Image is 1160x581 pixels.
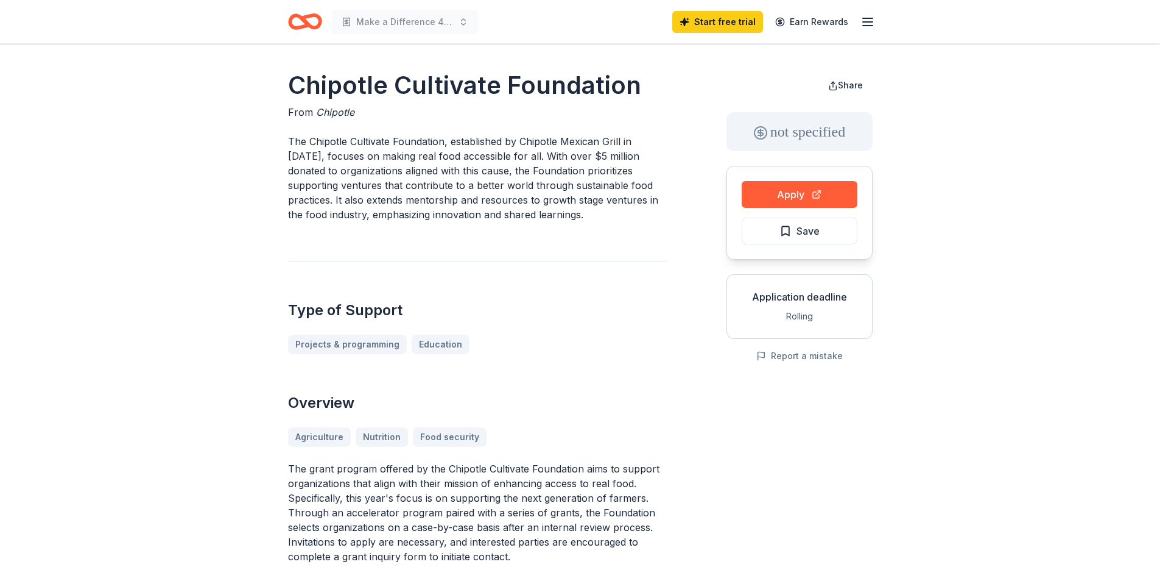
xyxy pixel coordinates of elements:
[796,223,820,239] span: Save
[737,309,862,324] div: Rolling
[288,301,668,320] h2: Type of Support
[672,11,763,33] a: Start free trial
[288,393,668,413] h2: Overview
[356,15,454,29] span: Make a Difference 4 Line Dance Stomp Out Hunger Benefit
[412,335,469,354] a: Education
[288,105,668,119] div: From
[737,290,862,304] div: Application deadline
[288,7,322,36] a: Home
[332,10,478,34] button: Make a Difference 4 Line Dance Stomp Out Hunger Benefit
[768,11,856,33] a: Earn Rewards
[288,335,407,354] a: Projects & programming
[742,181,857,208] button: Apply
[756,349,843,363] button: Report a mistake
[818,73,873,98] button: Share
[726,112,873,151] div: not specified
[316,106,354,118] span: Chipotle
[288,68,668,102] h1: Chipotle Cultivate Foundation
[288,462,668,564] p: The grant program offered by the Chipotle Cultivate Foundation aims to support organizations that...
[288,134,668,222] p: The Chipotle Cultivate Foundation, established by Chipotle Mexican Grill in [DATE], focuses on ma...
[838,80,863,90] span: Share
[742,218,857,244] button: Save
